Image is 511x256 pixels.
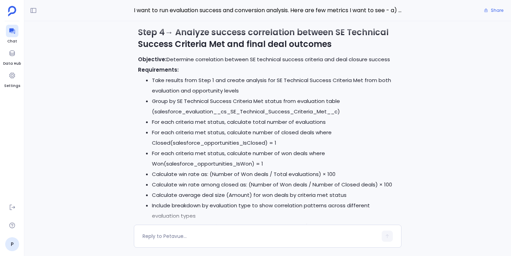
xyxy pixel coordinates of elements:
li: Include breakdown by evaluation type to show correlation patterns across different evaluation types [152,200,397,221]
a: Data Hub [3,47,21,66]
button: Share [480,6,508,15]
p: Determine correlation between SE technical success criteria and deal closure success [138,54,397,65]
li: For each criteria met status, calculate number of closed deals where Closed(salesforce_opportunit... [152,127,397,148]
li: Calculate win rate as: (Number of Won deals / Total evaluations) × 100 [152,169,397,179]
img: petavue logo [8,6,16,16]
span: Share [491,8,503,13]
a: P [5,237,19,251]
li: Take results from Step 1 and create analysis for SE Technical Success Criteria Met from both eval... [152,75,397,96]
span: Chat [6,39,18,44]
h2: → Analyze success correlation between SE Technical Success Criteria Met and final deal outcomes [138,26,397,50]
li: Calculate average deal size (Amount) for won deals by criteria met status [152,190,397,200]
span: Data Hub [3,61,21,66]
a: Chat [6,25,18,44]
span: I want to run evaluation success and conversion analysis. Here are few metrics I want to see - a)... [134,6,401,15]
li: For each criteria met status, calculate number of won deals where Won(salesforce_opportunities_Is... [152,148,397,169]
span: Settings [4,83,20,89]
a: Settings [4,69,20,89]
li: Group by SE Technical Success Criteria Met status from evaluation table (salesforce_evaluation__c... [152,96,397,117]
strong: Objective: [138,56,167,63]
li: For each criteria met status, calculate total number of evaluations [152,117,397,127]
strong: Requirements: [138,66,179,73]
li: Calculate win rate among closed as: (Number of Won deals / Number of Closed deals) × 100 [152,179,397,190]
